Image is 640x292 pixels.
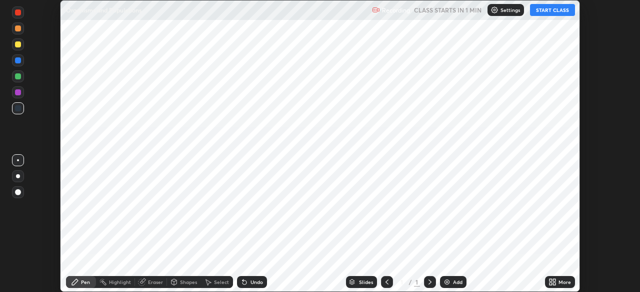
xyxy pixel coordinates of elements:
img: add-slide-button [443,278,451,286]
div: Slides [359,280,373,285]
div: Shapes [180,280,197,285]
img: recording.375f2c34.svg [372,6,380,14]
div: Add [453,280,462,285]
h5: CLASS STARTS IN 1 MIN [414,5,481,14]
button: START CLASS [530,4,575,16]
div: 1 [397,279,407,285]
p: Recording [382,6,410,14]
div: Eraser [148,280,163,285]
div: More [558,280,571,285]
div: Select [214,280,229,285]
div: Pen [81,280,90,285]
p: Settings [500,7,520,12]
div: Undo [250,280,263,285]
div: Highlight [109,280,131,285]
img: class-settings-icons [490,6,498,14]
div: 1 [414,278,420,287]
div: / [409,279,412,285]
p: Organisms and Populations [66,6,141,14]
